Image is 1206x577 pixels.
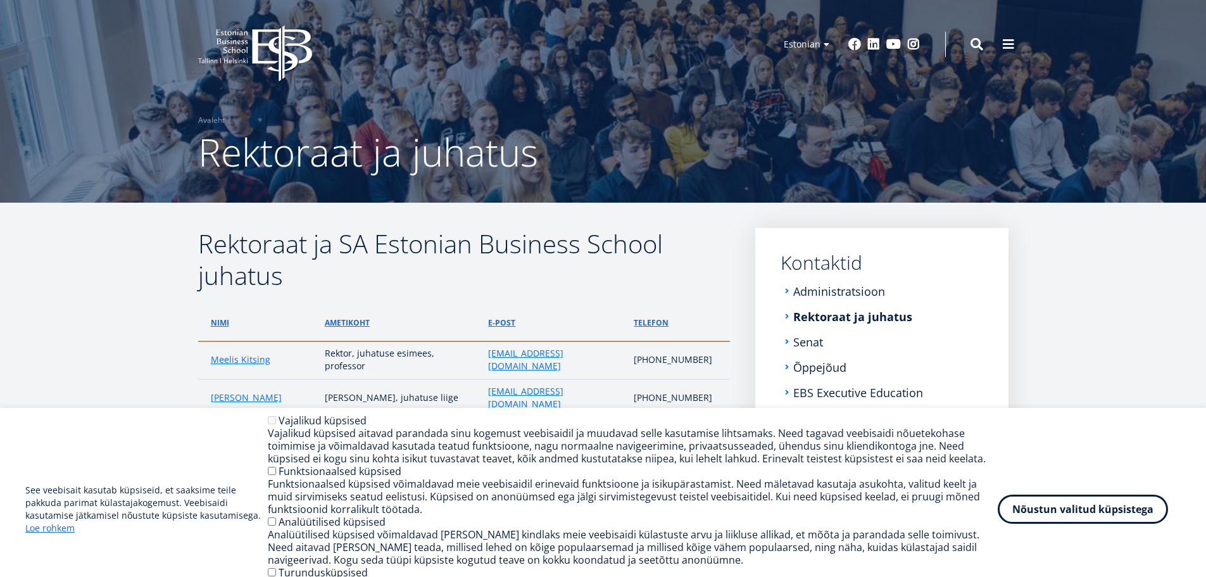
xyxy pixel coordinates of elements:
a: Loe rohkem [25,522,75,535]
a: Linkedin [867,38,880,51]
a: [PERSON_NAME] [211,391,282,404]
a: Senat [793,336,823,348]
a: [EMAIL_ADDRESS][DOMAIN_NAME] [488,385,621,410]
div: Funktsionaalsed küpsised võimaldavad meie veebisaidil erinevaid funktsioone ja isikupärastamist. ... [268,478,998,516]
p: Rektor, juhatuse esimees, professor [325,347,475,372]
a: Meelis Kitsing [211,353,270,366]
a: e-post [488,317,515,329]
p: See veebisait kasutab küpsiseid, et saaksime teile pakkuda parimat külastajakogemust. Veebisaidi ... [25,484,268,535]
a: Õppejõud [793,361,846,374]
a: Nimi [211,317,229,329]
a: telefon [634,317,669,329]
div: Analüütilised küpsised võimaldavad [PERSON_NAME] kindlaks meie veebisaidi külastuste arvu ja liik... [268,528,998,566]
td: [PERSON_NAME], juhatuse liige [318,379,482,417]
a: ametikoht [325,317,370,329]
span: Rektoraat ja juhatus [198,126,538,178]
div: Vajalikud küpsised aitavad parandada sinu kogemust veebisaidil ja muudavad selle kasutamise lihts... [268,427,998,465]
a: Facebook [848,38,861,51]
label: Analüütilised küpsised [279,515,386,529]
button: Nõustun valitud küpsistega [998,495,1168,524]
p: [PHONE_NUMBER] [634,353,717,366]
label: Funktsionaalsed küpsised [279,464,401,478]
td: [PHONE_NUMBER] [627,379,729,417]
a: Instagram [907,38,920,51]
a: Youtube [886,38,901,51]
a: Rektoraat ja juhatus [793,310,912,323]
a: EBS Executive Education [793,386,923,399]
a: Avaleht [198,114,225,127]
label: Vajalikud küpsised [279,414,367,428]
h2: Rektoraat ja SA Estonian Business School juhatus [198,228,730,291]
a: Administratsioon [793,285,885,298]
a: [EMAIL_ADDRESS][DOMAIN_NAME] [488,347,621,372]
a: Kontaktid [781,253,983,272]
